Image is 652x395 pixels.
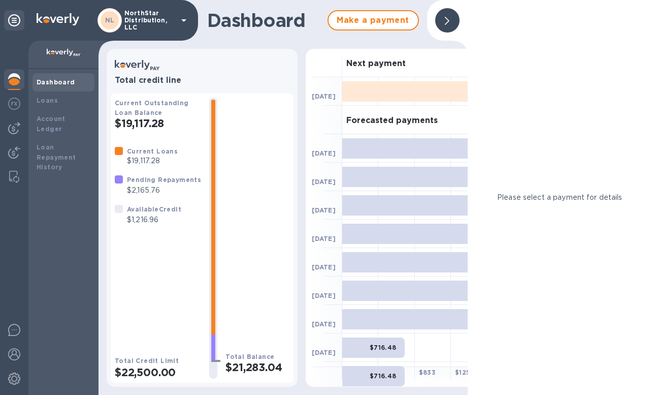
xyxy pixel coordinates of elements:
[115,99,189,116] b: Current Outstanding Loan Balance
[370,372,397,380] b: $716.48
[127,205,181,213] b: Available Credit
[127,215,181,225] p: $1,216.96
[127,176,201,184] b: Pending Repayments
[328,10,419,31] button: Make a payment
[346,59,406,69] h3: Next payment
[37,13,79,25] img: Logo
[370,344,397,351] b: $716.48
[37,143,76,171] b: Loan Repayment History
[497,192,623,203] p: Please select a payment for details
[127,185,201,196] p: $2,165.76
[115,357,179,364] b: Total Credit Limit
[124,10,175,31] p: NorthStar Distribution, LLC
[127,147,178,155] b: Current Loans
[312,263,336,271] b: [DATE]
[127,156,178,166] p: $19,117.28
[337,14,410,26] span: Make a payment
[37,78,75,86] b: Dashboard
[115,366,201,379] h2: $22,500.00
[37,97,58,104] b: Loans
[8,98,20,110] img: Foreign exchange
[207,10,322,31] h1: Dashboard
[115,76,289,85] h3: Total credit line
[312,178,336,186] b: [DATE]
[105,16,115,24] b: NL
[312,320,336,328] b: [DATE]
[419,369,436,376] b: $ 833
[312,93,336,100] b: [DATE]
[312,349,336,356] b: [DATE]
[4,10,24,31] div: Unpin categories
[115,117,201,130] h2: $19,117.28
[312,149,336,157] b: [DATE]
[225,361,289,374] h2: $21,283.04
[225,353,274,360] b: Total Balance
[312,206,336,214] b: [DATE]
[312,235,336,242] b: [DATE]
[37,115,66,133] b: Account Ledger
[455,369,475,376] b: $ 1250
[312,292,336,299] b: [DATE]
[346,116,438,126] h3: Forecasted payments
